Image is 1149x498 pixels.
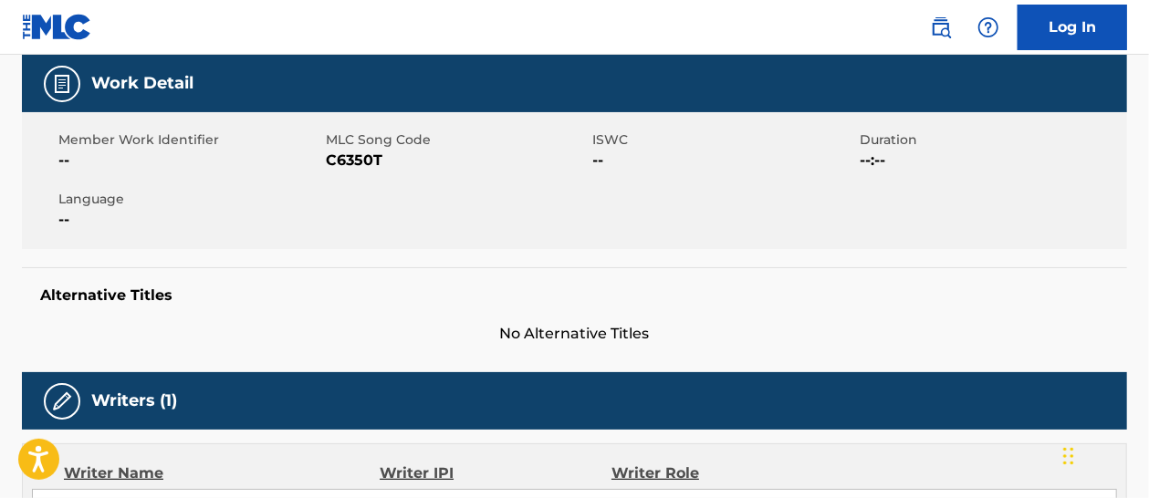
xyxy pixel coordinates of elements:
[1018,5,1127,50] a: Log In
[22,323,1127,345] span: No Alternative Titles
[1058,410,1149,498] iframe: Chat Widget
[970,9,1007,46] div: Help
[380,462,611,484] div: Writer IPI
[860,150,1123,171] span: --:--
[593,130,856,150] span: ISWC
[860,130,1123,150] span: Duration
[923,9,959,46] a: Public Search
[326,130,589,150] span: MLC Song Code
[977,16,999,38] img: help
[58,130,321,150] span: Member Work Identifier
[326,150,589,171] span: C6350T
[91,390,177,411] h5: Writers (1)
[58,190,321,209] span: Language
[930,16,952,38] img: search
[64,462,380,484] div: Writer Name
[22,14,92,40] img: MLC Logo
[58,209,321,231] span: --
[611,462,822,484] div: Writer Role
[91,73,193,94] h5: Work Detail
[593,150,856,171] span: --
[51,73,73,95] img: Work Detail
[58,150,321,171] span: --
[51,390,73,412] img: Writers
[40,286,1109,305] h5: Alternative Titles
[1063,429,1074,483] div: Drag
